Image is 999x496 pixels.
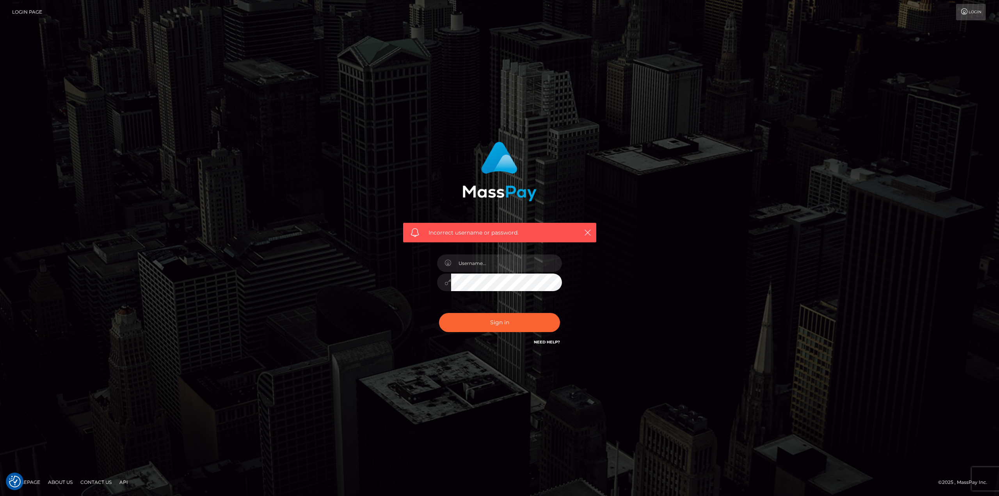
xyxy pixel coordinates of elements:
[9,476,43,488] a: Homepage
[9,476,21,487] img: Revisit consent button
[45,476,76,488] a: About Us
[534,340,560,345] a: Need Help?
[938,478,993,487] div: © 2025 , MassPay Inc.
[462,142,537,201] img: MassPay Login
[439,313,560,332] button: Sign in
[9,476,21,487] button: Consent Preferences
[956,4,986,20] a: Login
[77,476,115,488] a: Contact Us
[116,476,131,488] a: API
[12,4,42,20] a: Login Page
[428,229,571,237] span: Incorrect username or password.
[451,254,562,272] input: Username...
